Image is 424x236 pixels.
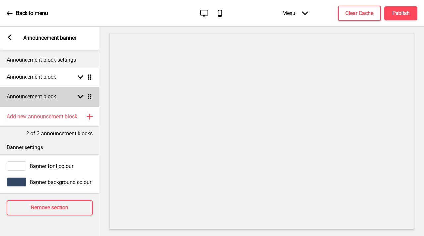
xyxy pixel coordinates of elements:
[31,204,68,211] h4: Remove section
[16,10,48,17] p: Back to menu
[384,6,417,20] button: Publish
[7,161,93,171] div: Banner font colour
[7,56,93,64] p: Announcement block settings
[338,6,381,21] button: Clear Cache
[7,73,56,81] h4: Announcement block
[7,4,48,22] a: Back to menu
[7,200,93,215] button: Remove section
[23,34,76,42] p: Announcement banner
[7,144,93,151] p: Banner settings
[7,93,56,100] h4: Announcement block
[276,3,315,23] div: Menu
[7,113,77,120] h4: Add new announcement block
[26,130,93,137] p: 2 of 3 announcement blocks
[392,10,410,17] h4: Publish
[30,163,73,169] span: Banner font colour
[30,179,91,185] span: Banner background colour
[7,177,93,187] div: Banner background colour
[345,10,373,17] h4: Clear Cache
